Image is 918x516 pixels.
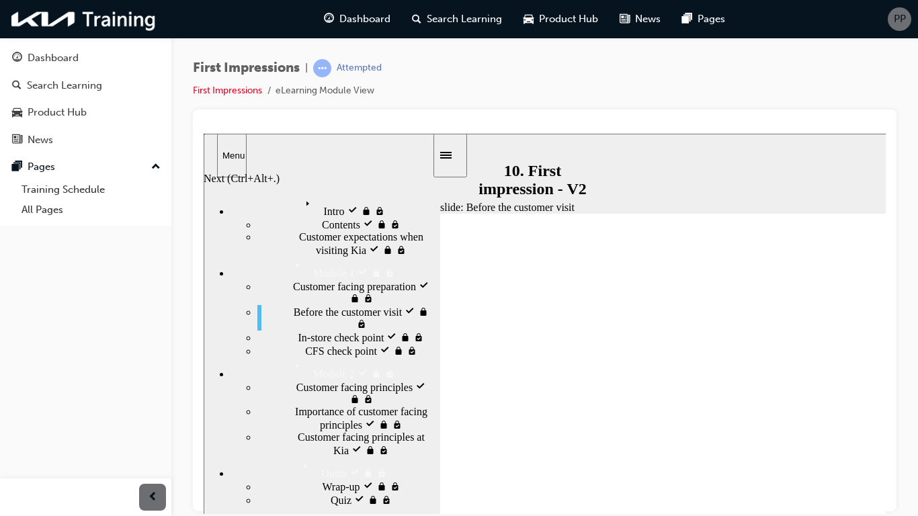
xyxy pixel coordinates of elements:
div: Dashboard [28,50,79,66]
a: guage-iconDashboard [313,5,401,33]
span: Outro [118,334,142,345]
span: locked [167,134,181,145]
a: Product Hub [5,100,166,125]
span: news-icon [12,134,22,146]
a: Training Schedule [16,179,166,200]
span: Module 2 [110,234,151,246]
span: visited, locked [177,361,188,372]
span: visited, locked [181,134,192,145]
span: search-icon [412,11,421,28]
div: Attempted [337,62,382,75]
div: News [28,132,53,148]
span: visited, locked [203,212,214,223]
div: Intro [27,61,228,84]
span: visited, locked [186,85,197,97]
span: Search Learning [427,11,502,27]
span: learningRecordVerb_ATTEMPT-icon [313,59,331,77]
div: CFS check point [54,210,228,224]
span: locked [159,334,173,345]
span: guage-icon [12,52,22,64]
a: Dashboard [5,46,166,71]
span: | [305,60,308,76]
div: In-store check point [54,197,228,210]
span: Module 1 [110,134,151,145]
span: visited, locked [181,234,192,246]
div: Outro [27,323,228,346]
div: Search Learning [27,78,102,93]
li: eLearning Module View [276,83,374,99]
span: news-icon [620,11,630,28]
span: First Impressions [193,60,300,76]
a: All Pages [16,200,166,220]
div: Customer facing principles [54,247,228,272]
span: Pages [698,11,725,27]
a: search-iconSearch Learning [401,5,513,33]
div: Module 2 [27,224,228,247]
div: Customer expectations when visiting Kia [54,97,228,123]
a: News [5,128,166,153]
span: Dashboard [339,11,390,27]
a: pages-iconPages [671,5,736,33]
img: kia-training [7,5,161,33]
a: Search Learning [5,73,166,98]
span: visited [146,334,159,345]
span: up-icon [151,159,161,176]
span: pages-icon [682,11,692,28]
span: visited, locked [210,198,220,210]
button: Pages [5,155,166,179]
div: Customer facing preparation [54,146,228,171]
div: Quiz [54,359,228,373]
span: search-icon [12,80,22,92]
div: Wrap-up [54,346,228,359]
span: guage-icon [324,11,334,28]
span: visited [154,134,167,145]
a: car-iconProduct Hub [513,5,609,33]
span: prev-icon [148,489,158,506]
div: Customer facing principles at Kia [54,298,228,323]
div: Before the customer visit [54,171,228,197]
span: visited [144,72,157,83]
div: Module 1 [27,123,228,146]
span: car-icon [12,107,22,119]
button: DashboardSearch LearningProduct HubNews [5,43,166,155]
span: car-icon [524,11,534,28]
span: PP [894,11,906,27]
button: PP [888,7,911,31]
span: locked [167,234,181,246]
a: First Impressions [193,85,262,96]
div: Importance of customer facing principles [54,272,228,298]
span: visited, locked [186,347,197,359]
div: Pages [28,159,55,175]
span: locked [157,72,171,83]
span: visited, locked [173,334,183,345]
span: visited, locked [171,72,181,83]
div: Product Hub [28,105,87,120]
div: Contents [54,84,228,97]
span: News [635,11,661,27]
span: visited [154,234,167,246]
a: news-iconNews [609,5,671,33]
span: Intro [120,72,140,83]
span: Product Hub [539,11,598,27]
span: pages-icon [12,161,22,173]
